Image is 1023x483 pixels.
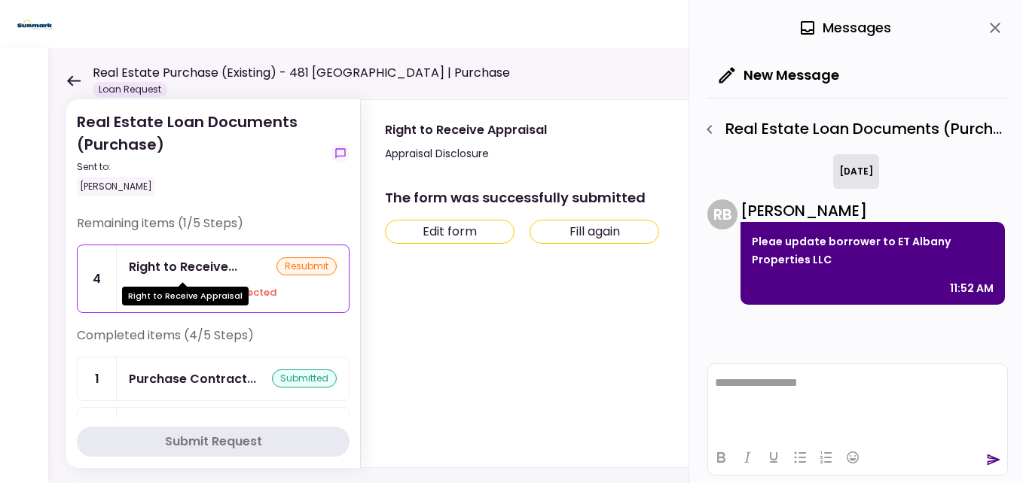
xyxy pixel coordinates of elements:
[708,447,734,468] button: Bold
[165,433,262,451] div: Submit Request
[77,427,350,457] button: Submit Request
[799,17,891,39] div: Messages
[707,56,851,95] button: New Message
[272,369,337,387] div: submitted
[129,369,256,388] div: Purchase Contract-Real Estate
[530,220,659,244] button: Fill again
[697,117,1008,142] div: Real Estate Loan Documents (Purchase) - Right to Receive Appraisal
[122,287,249,305] div: Right to Receive Appraisal
[741,199,1005,222] div: [PERSON_NAME]
[950,279,994,297] div: 11:52 AM
[734,447,760,468] button: Italic
[77,245,350,313] a: 4Right to Receive AppraisalresubmitYour file has been rejected
[77,214,350,245] div: Remaining items (1/5 Steps)
[78,357,117,400] div: 1
[986,452,1001,467] button: send
[840,447,866,468] button: Emojis
[77,357,350,401] a: 1Purchase Contract-Real Estatesubmitted
[331,144,350,163] button: show-messages
[15,13,55,35] img: Partner icon
[814,447,839,468] button: Numbered list
[708,364,1007,439] iframe: Rich Text Area
[78,245,117,312] div: 4
[77,407,350,451] a: 2Rent Roll and Property Cashflowsubmitted
[77,111,325,196] div: Real Estate Loan Documents (Purchase)
[385,187,965,208] div: The form was successfully submitted
[787,447,813,468] button: Bullet list
[385,120,547,139] div: Right to Receive Appraisal
[385,144,547,163] div: Appraisal Disclosure
[707,199,737,229] div: R B
[93,64,510,82] h1: Real Estate Purchase (Existing) - 481 [GEOGRAPHIC_DATA] | Purchase
[77,160,325,174] div: Sent to:
[77,327,350,357] div: Completed items (4/5 Steps)
[385,220,515,244] button: Edit form
[982,15,1008,41] button: close
[752,232,994,269] p: Pleae update borrower to ET Albany Properties LLC
[78,408,117,451] div: 2
[129,257,237,276] div: Right to Receive Appraisal
[833,154,879,189] div: [DATE]
[77,177,155,196] div: [PERSON_NAME]
[93,82,167,97] div: Loan Request
[360,99,993,468] div: Right to Receive AppraisalAppraisal Disclosureresubmitshow-messagesThe form was successfully subm...
[276,257,337,275] div: resubmit
[761,447,786,468] button: Underline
